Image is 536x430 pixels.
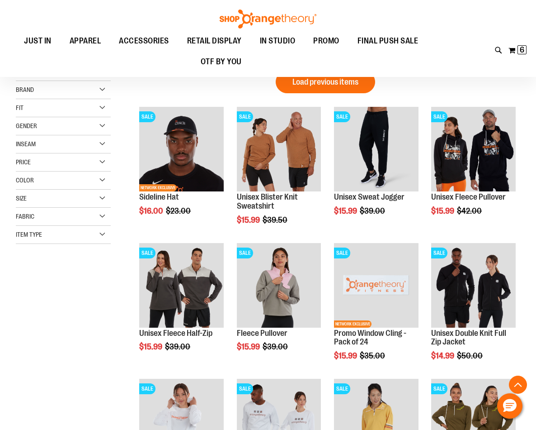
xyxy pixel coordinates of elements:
[139,107,224,193] a: Sideline Hat primary imageSALENETWORK EXCLUSIVE
[110,31,178,52] a: ACCESSORIES
[457,351,484,360] span: $50.00
[237,329,287,338] a: Fleece Pullover
[119,31,169,51] span: ACCESSORIES
[292,77,358,86] span: Load previous items
[237,243,321,329] a: Product image for Fleece PulloverSALE
[334,383,350,394] span: SALE
[431,111,447,122] span: SALE
[357,31,418,51] span: FINAL PUSH SALE
[70,31,101,51] span: APPAREL
[166,206,192,215] span: $23.00
[237,192,298,210] a: Unisex Blister Knit Sweatshirt
[237,243,321,328] img: Product image for Fleece Pullover
[431,206,456,215] span: $15.99
[187,31,242,51] span: RETAIL DISPLAY
[334,243,418,329] a: Product image for Window Cling Orange - Pack of 24SALENETWORK EXCLUSIVE
[263,215,289,225] span: $39.50
[139,248,155,258] span: SALE
[16,122,37,129] span: Gender
[232,239,326,374] div: product
[139,342,164,351] span: $15.99
[218,10,318,29] img: Shop Orangetheory
[431,192,506,201] a: Unisex Fleece Pullover
[497,393,522,419] button: Hello, have a question? Let’s chat.
[251,31,305,52] a: IN STUDIO
[427,102,520,238] div: product
[329,239,423,383] div: product
[237,383,253,394] span: SALE
[431,329,506,347] a: Unisex Double Knit Full Zip Jacket
[334,320,371,328] span: NETWORK EXCLUSIVE
[431,383,447,394] span: SALE
[334,192,404,201] a: Unisex Sweat Jogger
[431,351,456,360] span: $14.99
[348,31,428,51] a: FINAL PUSH SALE
[431,243,516,329] a: Product image for Unisex Double Knit Full Zip JacketSALE
[427,239,520,383] div: product
[360,206,386,215] span: $39.00
[334,248,350,258] span: SALE
[139,111,155,122] span: SALE
[334,107,418,193] a: Product image for Unisex Sweat JoggerSALE
[139,184,177,191] span: NETWORK EXCLUSIVE
[139,206,165,215] span: $16.00
[237,215,261,225] span: $15.99
[329,102,423,238] div: product
[139,243,224,328] img: Product image for Unisex Fleece Half Zip
[431,107,516,193] a: Product image for Unisex Fleece PulloverSALE
[165,342,192,351] span: $39.00
[334,243,418,328] img: Product image for Window Cling Orange - Pack of 24
[334,206,358,215] span: $15.99
[16,177,34,184] span: Color
[313,31,339,51] span: PROMO
[360,351,386,360] span: $35.00
[431,243,516,328] img: Product image for Unisex Double Knit Full Zip Jacket
[237,342,261,351] span: $15.99
[16,86,34,93] span: Brand
[201,52,242,72] span: OTF BY YOU
[237,107,321,193] a: Product image for Unisex Blister Knit SweatshirtSALE
[178,31,251,52] a: RETAIL DISPLAY
[260,31,296,51] span: IN STUDIO
[139,192,179,201] a: Sideline Hat
[237,111,253,122] span: SALE
[276,71,375,93] button: Load previous items
[232,102,326,247] div: product
[135,239,228,374] div: product
[16,231,42,238] span: Item Type
[139,243,224,329] a: Product image for Unisex Fleece Half ZipSALE
[139,107,224,191] img: Sideline Hat primary image
[263,342,289,351] span: $39.00
[192,52,251,72] a: OTF BY YOU
[16,140,36,148] span: Inseam
[509,376,527,394] button: Back To Top
[237,107,321,191] img: Product image for Unisex Blister Knit Sweatshirt
[431,107,516,191] img: Product image for Unisex Fleece Pullover
[520,45,524,54] span: 6
[61,31,110,52] a: APPAREL
[457,206,483,215] span: $42.00
[139,329,212,338] a: Unisex Fleece Half-Zip
[334,351,358,360] span: $15.99
[24,31,52,51] span: JUST IN
[16,213,34,220] span: Fabric
[16,195,27,202] span: Size
[15,31,61,52] a: JUST IN
[237,248,253,258] span: SALE
[16,104,24,111] span: Fit
[334,329,406,347] a: Promo Window Cling - Pack of 24
[334,107,418,191] img: Product image for Unisex Sweat Jogger
[431,248,447,258] span: SALE
[139,383,155,394] span: SALE
[16,158,31,166] span: Price
[304,31,348,52] a: PROMO
[334,111,350,122] span: SALE
[135,102,228,238] div: product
